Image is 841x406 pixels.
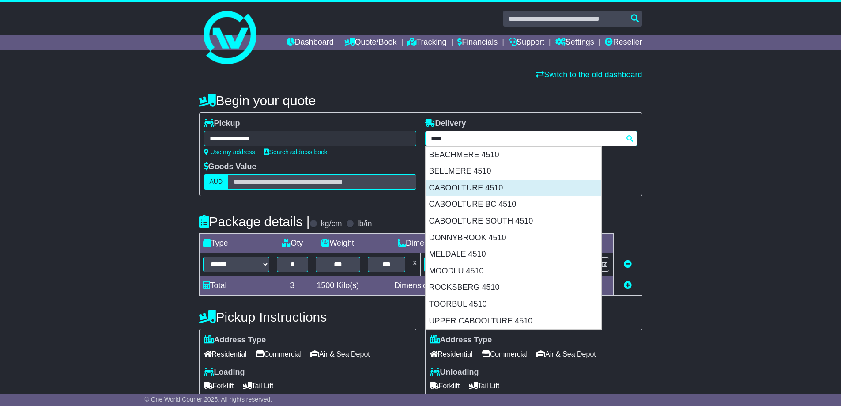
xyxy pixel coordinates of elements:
div: BELLMERE 4510 [426,163,601,180]
div: ROCKSBERG 4510 [426,279,601,296]
a: Remove this item [624,260,632,269]
a: Reseller [605,35,642,50]
span: © One World Courier 2025. All rights reserved. [145,396,272,403]
span: 1500 [317,281,334,290]
div: CABOOLTURE 4510 [426,180,601,197]
label: Address Type [430,335,492,345]
h4: Package details | [199,214,310,229]
label: kg/cm [321,219,342,229]
label: Unloading [430,368,479,377]
label: lb/in [357,219,372,229]
span: Commercial [482,347,528,361]
span: Forklift [430,379,460,393]
td: 3 [273,276,312,296]
label: Goods Value [204,162,256,172]
a: Tracking [407,35,446,50]
span: Tail Lift [243,379,274,393]
div: DONNYBROOK 4510 [426,230,601,247]
div: MELDALE 4510 [426,246,601,263]
div: BEACHMERE 4510 [426,147,601,163]
td: Type [199,234,273,253]
a: Settings [555,35,594,50]
a: Support [509,35,544,50]
span: Commercial [256,347,302,361]
span: Residential [430,347,473,361]
a: Switch to the old dashboard [536,70,642,79]
span: Forklift [204,379,234,393]
a: Dashboard [287,35,334,50]
h4: Begin your quote [199,93,642,108]
a: Add new item [624,281,632,290]
td: x [409,253,421,276]
div: UPPER CABOOLTURE 4510 [426,313,601,330]
td: Qty [273,234,312,253]
label: Loading [204,368,245,377]
div: CABOOLTURE BC 4510 [426,196,601,213]
a: Financials [457,35,498,50]
a: Use my address [204,148,255,156]
label: AUD [204,174,229,190]
h4: Pickup Instructions [199,310,416,324]
span: Residential [204,347,247,361]
td: Dimensions in Centimetre(s) [364,276,523,296]
span: Air & Sea Depot [536,347,596,361]
span: Air & Sea Depot [310,347,370,361]
td: Weight [312,234,364,253]
a: Quote/Book [344,35,396,50]
label: Address Type [204,335,266,345]
span: Tail Lift [469,379,500,393]
td: Kilo(s) [312,276,364,296]
td: Dimensions (L x W x H) [364,234,523,253]
label: Delivery [425,119,466,129]
div: MOODLU 4510 [426,263,601,280]
div: TOORBUL 4510 [426,296,601,313]
div: CABOOLTURE SOUTH 4510 [426,213,601,230]
a: Search address book [264,148,328,156]
td: Total [199,276,273,296]
label: Pickup [204,119,240,129]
